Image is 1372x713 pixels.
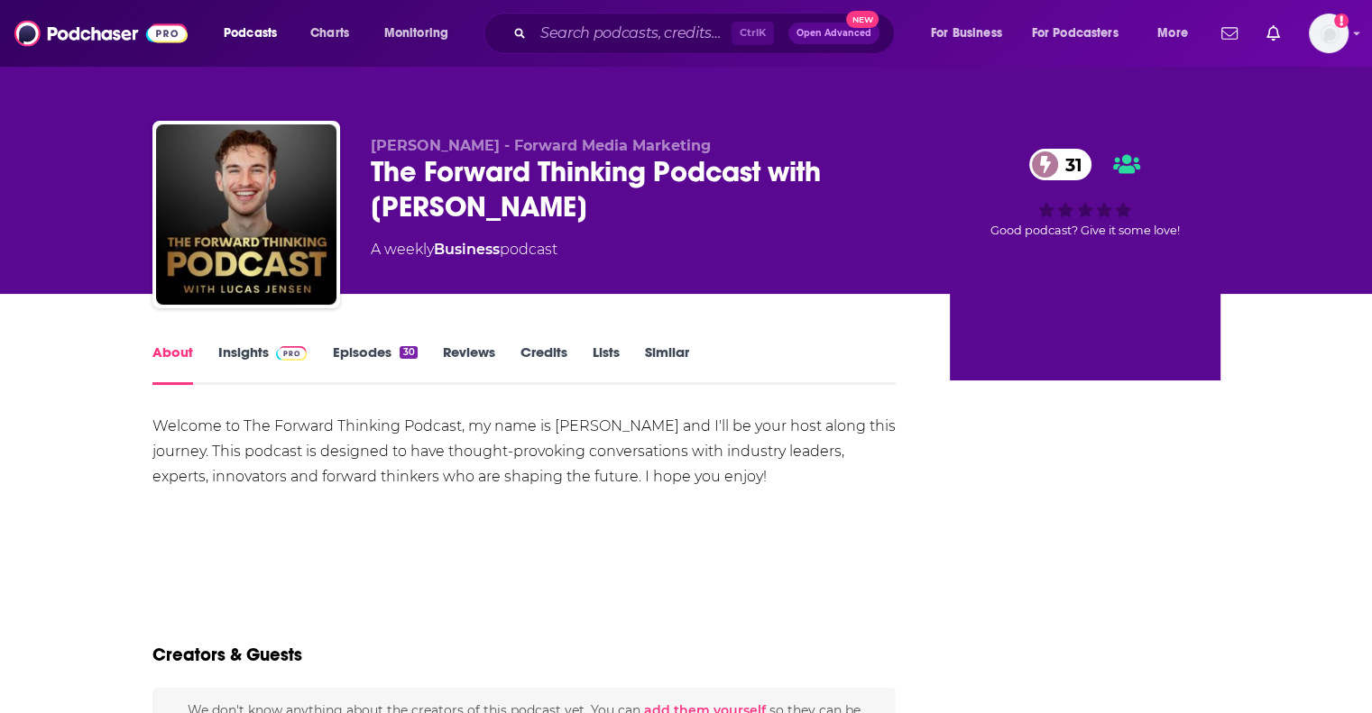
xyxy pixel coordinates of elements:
[1029,149,1091,180] a: 31
[846,11,879,28] span: New
[156,124,336,305] img: The Forward Thinking Podcast with Lucas Jensen
[796,29,871,38] span: Open Advanced
[533,19,732,48] input: Search podcasts, credits, & more...
[1259,18,1287,49] a: Show notifications dropdown
[1334,14,1349,28] svg: Add a profile image
[276,346,308,361] img: Podchaser Pro
[152,644,302,666] h2: Creators & Guests
[371,137,711,154] span: [PERSON_NAME] - Forward Media Marketing
[443,343,495,385] a: Reviews
[384,21,448,46] span: Monitoring
[371,239,557,261] div: A weekly podcast
[434,241,500,258] a: Business
[332,343,417,385] a: Episodes30
[1309,14,1349,53] span: Logged in as nilam.mukherjee
[931,21,1002,46] span: For Business
[218,343,308,385] a: InsightsPodchaser Pro
[1309,14,1349,53] img: User Profile
[211,19,300,48] button: open menu
[645,343,689,385] a: Similar
[918,19,1025,48] button: open menu
[501,13,912,54] div: Search podcasts, credits, & more...
[14,16,188,50] img: Podchaser - Follow, Share and Rate Podcasts
[1032,21,1119,46] span: For Podcasters
[1309,14,1349,53] button: Show profile menu
[990,224,1180,237] span: Good podcast? Give it some love!
[593,343,620,385] a: Lists
[310,21,349,46] span: Charts
[372,19,472,48] button: open menu
[299,19,360,48] a: Charts
[224,21,277,46] span: Podcasts
[788,23,879,44] button: Open AdvancedNew
[1214,18,1245,49] a: Show notifications dropdown
[520,343,567,385] a: Credits
[1047,149,1091,180] span: 31
[732,22,774,45] span: Ctrl K
[1145,19,1211,48] button: open menu
[1157,21,1188,46] span: More
[400,346,417,359] div: 30
[152,343,193,385] a: About
[950,137,1220,249] div: 31Good podcast? Give it some love!
[152,414,897,489] div: Welcome to The Forward Thinking Podcast, my name is [PERSON_NAME] and I'll be your host along thi...
[1020,19,1145,48] button: open menu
